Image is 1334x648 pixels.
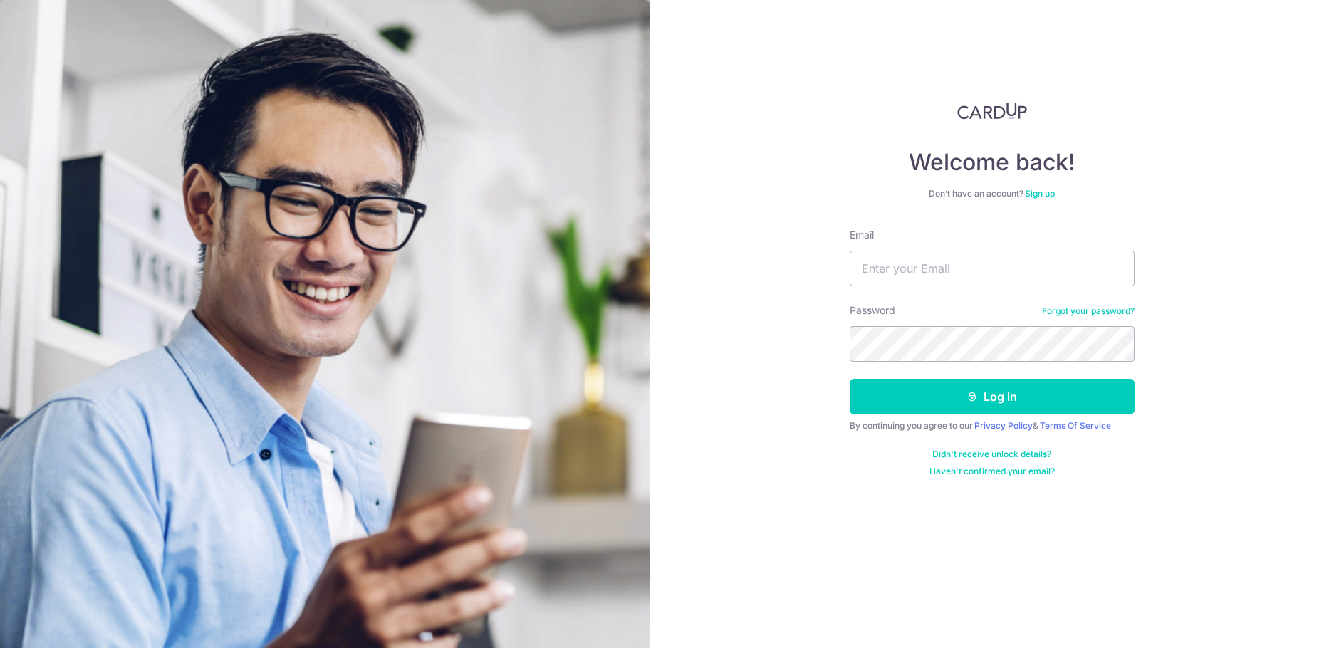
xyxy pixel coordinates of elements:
div: Don’t have an account? [850,188,1135,199]
a: Privacy Policy [974,420,1033,431]
a: Didn't receive unlock details? [932,449,1051,460]
a: Sign up [1025,188,1055,199]
button: Log in [850,379,1135,414]
label: Password [850,303,895,318]
input: Enter your Email [850,251,1135,286]
a: Haven't confirmed your email? [929,466,1055,477]
img: CardUp Logo [957,103,1027,120]
a: Forgot your password? [1042,305,1135,317]
label: Email [850,228,874,242]
div: By continuing you agree to our & [850,420,1135,432]
a: Terms Of Service [1040,420,1111,431]
h4: Welcome back! [850,148,1135,177]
